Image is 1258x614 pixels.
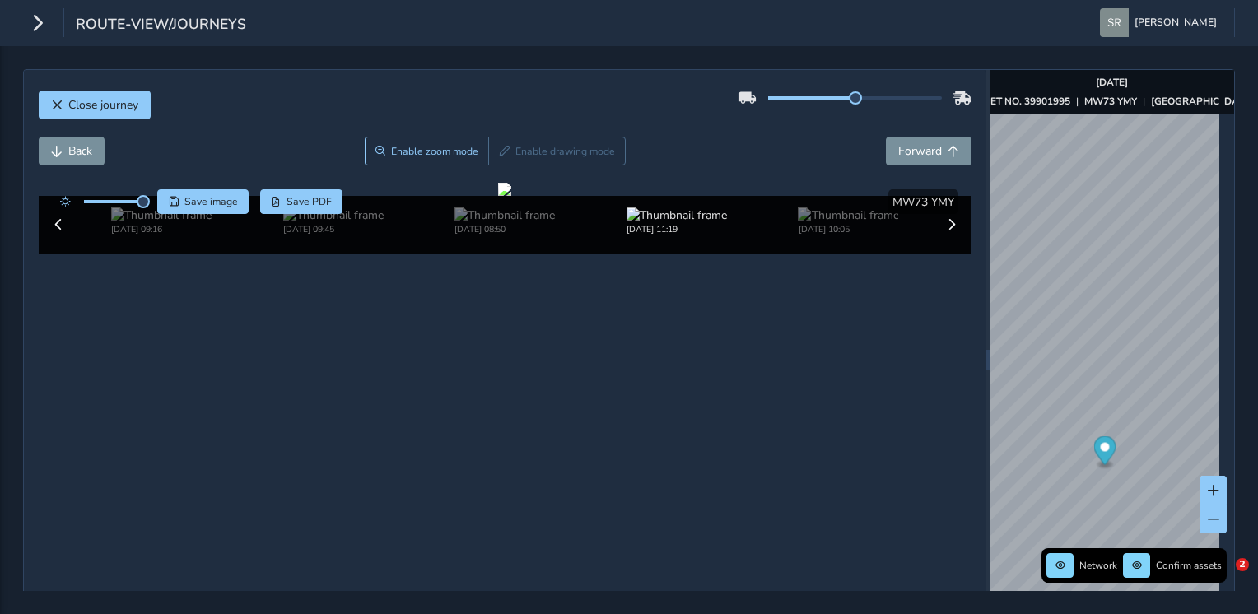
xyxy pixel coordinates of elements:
span: Network [1079,559,1117,572]
span: 2 [1236,558,1249,571]
span: Forward [898,143,942,159]
img: Thumbnail frame [454,207,555,223]
div: [DATE] 09:45 [283,223,384,235]
span: [PERSON_NAME] [1135,8,1217,37]
span: Close journey [68,97,138,113]
button: Save [157,189,249,214]
button: Zoom [365,137,489,165]
span: Confirm assets [1156,559,1222,572]
button: PDF [260,189,343,214]
span: MW73 YMY [892,194,954,210]
button: [PERSON_NAME] [1100,8,1223,37]
strong: MW73 YMY [1084,95,1137,108]
img: Thumbnail frame [799,207,899,223]
span: Save image [184,195,238,208]
strong: [GEOGRAPHIC_DATA] [1151,95,1254,108]
div: [DATE] 10:05 [799,223,899,235]
div: [DATE] 09:16 [111,223,212,235]
img: Thumbnail frame [111,207,212,223]
strong: ASSET NO. 39901995 [970,95,1070,108]
div: [DATE] 08:50 [454,223,555,235]
span: Save PDF [287,195,332,208]
div: Map marker [1093,436,1116,470]
span: Enable zoom mode [391,145,478,158]
span: route-view/journeys [76,14,246,37]
img: Thumbnail frame [283,207,384,223]
strong: [DATE] [1096,76,1128,89]
button: Forward [886,137,971,165]
button: Close journey [39,91,151,119]
img: Thumbnail frame [627,207,727,223]
div: [DATE] 11:19 [627,223,727,235]
button: Back [39,137,105,165]
img: diamond-layout [1100,8,1129,37]
iframe: Intercom live chat [1202,558,1242,598]
span: Back [68,143,92,159]
div: | | [970,95,1254,108]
